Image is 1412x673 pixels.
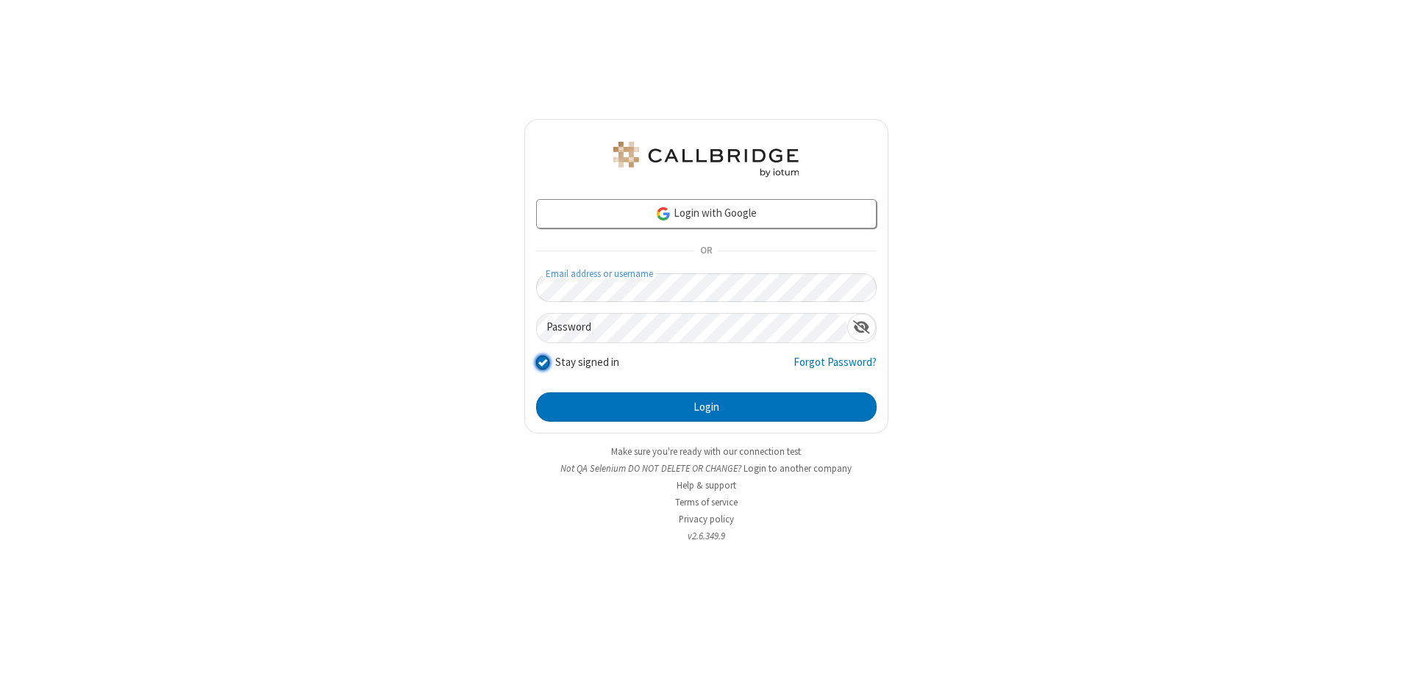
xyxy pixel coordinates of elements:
img: QA Selenium DO NOT DELETE OR CHANGE [610,142,802,177]
button: Login to another company [744,461,852,475]
li: Not QA Selenium DO NOT DELETE OR CHANGE? [524,461,888,475]
img: google-icon.png [655,206,671,222]
a: Forgot Password? [794,354,877,382]
label: Stay signed in [555,354,619,371]
a: Help & support [677,479,736,492]
a: Login with Google [536,199,877,228]
span: OR [694,241,718,262]
div: Show password [847,314,876,341]
a: Privacy policy [679,513,734,525]
input: Email address or username [536,273,877,302]
li: v2.6.349.9 [524,529,888,543]
a: Terms of service [675,496,738,508]
button: Login [536,392,877,422]
a: Make sure you're ready with our connection test [611,445,801,458]
input: Password [537,314,847,342]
